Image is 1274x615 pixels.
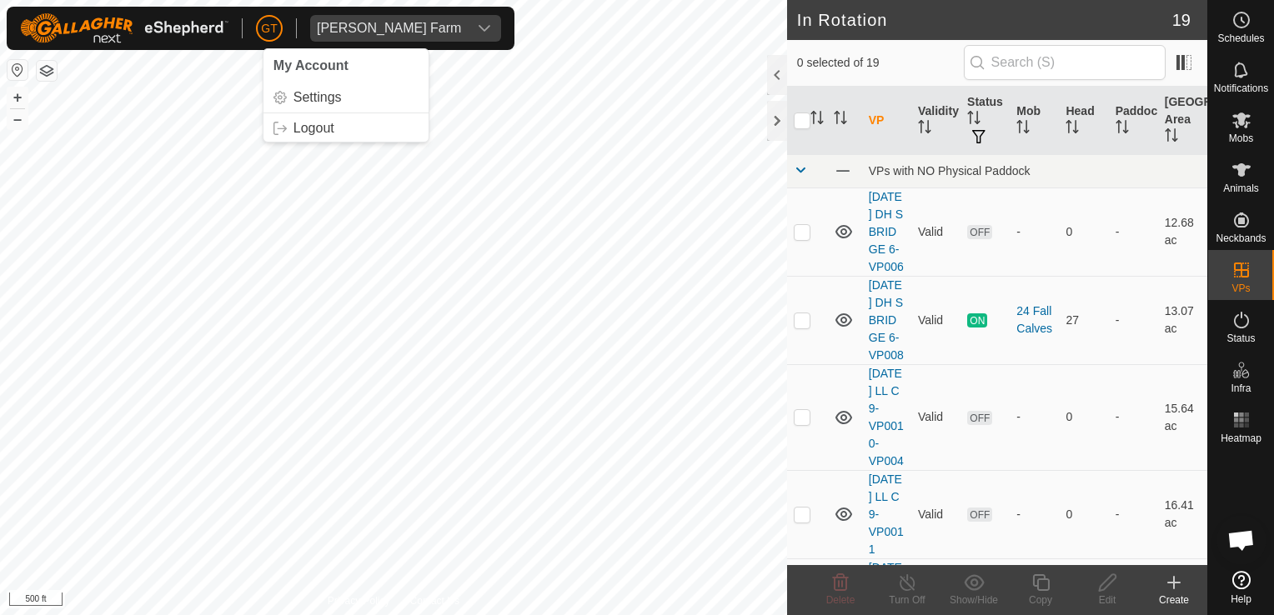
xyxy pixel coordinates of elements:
td: 0 [1059,470,1108,558]
div: Edit [1074,592,1141,607]
th: Status [961,87,1010,155]
div: Create [1141,592,1207,607]
img: Gallagher Logo [20,13,228,43]
span: Neckbands [1216,233,1266,243]
td: - [1109,276,1158,364]
div: Copy [1007,592,1074,607]
td: Valid [911,470,961,558]
span: Status [1226,333,1255,343]
a: [DATE] DH S BRIDGE 6-VP006 [869,190,904,273]
span: Settings [293,91,342,104]
div: dropdown trigger [468,15,501,42]
button: Map Layers [37,61,57,81]
h2: In Rotation [797,10,1172,30]
th: Paddock [1109,87,1158,155]
td: Valid [911,276,961,364]
div: Turn Off [874,592,940,607]
p-sorticon: Activate to sort [1016,122,1030,136]
td: 13.07 ac [1158,276,1207,364]
span: GT [261,20,277,37]
span: Logout [293,122,334,135]
a: Help [1208,564,1274,611]
span: Mobs [1229,133,1253,143]
td: 15.64 ac [1158,364,1207,470]
span: OFF [967,411,992,425]
span: ON [967,313,987,327]
div: VPs with NO Physical Paddock [869,164,1201,177]
th: Validity [911,87,961,155]
span: OFF [967,507,992,522]
td: 16.41 ac [1158,470,1207,558]
div: - [1016,223,1052,241]
div: [PERSON_NAME] Farm [317,22,461,35]
span: VPs [1231,283,1250,293]
a: [DATE] LL C 9-VP0011 [869,472,904,556]
button: + [8,87,28,107]
span: 19 [1172,7,1191,32]
span: Help [1231,594,1251,604]
div: Show/Hide [940,592,1007,607]
p-sorticon: Activate to sort [1116,122,1129,136]
p-sorticon: Activate to sort [834,113,847,127]
a: Open chat [1216,515,1266,565]
span: Notifications [1214,83,1268,93]
span: 0 selected of 19 [797,54,964,72]
p-sorticon: Activate to sort [918,122,931,136]
td: 27 [1059,276,1108,364]
td: Valid [911,187,961,276]
span: Schedules [1217,33,1264,43]
input: Search (S) [964,45,1166,80]
th: Head [1059,87,1108,155]
a: Privacy Policy [328,593,390,608]
td: 0 [1059,187,1108,276]
div: 24 Fall Calves [1016,302,1052,337]
th: [GEOGRAPHIC_DATA] Area [1158,87,1207,155]
td: 12.68 ac [1158,187,1207,276]
p-sorticon: Activate to sort [967,113,981,127]
span: Animals [1223,183,1259,193]
a: Contact Us [410,593,459,608]
a: Logout [263,115,429,142]
span: OFF [967,225,992,239]
th: VP [862,87,911,155]
div: - [1016,408,1052,426]
a: [DATE] LL C 9-VP0010-VP004 [869,367,904,467]
a: [DATE] DH S BRIDGE 6-VP008 [869,278,904,362]
p-sorticon: Activate to sort [1165,131,1178,144]
span: Heatmap [1221,433,1261,443]
td: - [1109,470,1158,558]
th: Mob [1010,87,1059,155]
span: My Account [273,58,349,72]
a: Settings [263,84,429,111]
span: Thoren Farm [310,15,468,42]
td: 0 [1059,364,1108,470]
span: Infra [1231,383,1251,393]
button: Reset Map [8,60,28,80]
div: - [1016,506,1052,523]
td: Valid [911,364,961,470]
td: - [1109,187,1158,276]
p-sorticon: Activate to sort [1066,122,1079,136]
button: – [8,109,28,129]
span: Delete [826,594,855,606]
td: - [1109,364,1158,470]
p-sorticon: Activate to sort [810,113,824,127]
